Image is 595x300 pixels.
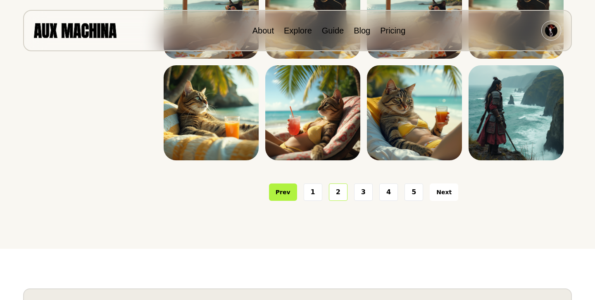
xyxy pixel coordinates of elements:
[164,65,259,160] img: 202509_AuxMachina_00211_.png
[379,183,398,201] button: 4
[545,24,557,37] img: Avatar
[430,183,458,201] button: Next
[34,23,117,38] img: AUX MACHINA
[405,183,423,201] button: 5
[329,183,347,201] button: 2
[367,65,462,160] img: 202509_AuxMachina_00213_.png
[354,26,370,35] a: Blog
[252,26,274,35] a: About
[265,65,360,160] img: 202509_AuxMachina_00212_.png
[380,26,405,35] a: Pricing
[269,183,297,201] button: Prev
[469,65,564,160] img: 202509_AuxMachina_00220_.png
[322,26,344,35] a: Guide
[284,26,312,35] a: Explore
[304,183,322,201] button: 1
[354,183,373,201] button: 3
